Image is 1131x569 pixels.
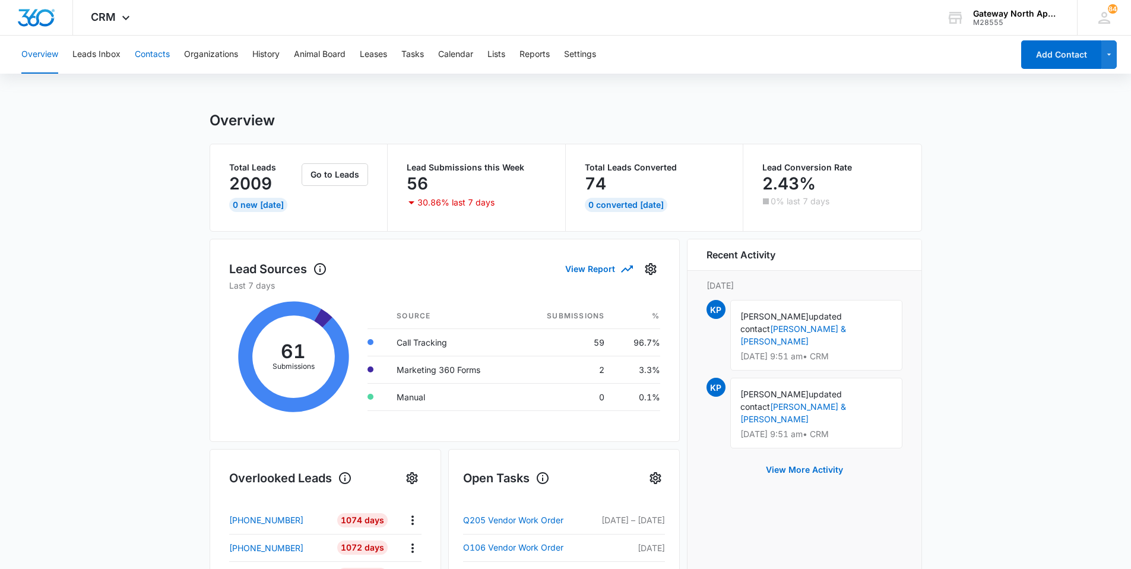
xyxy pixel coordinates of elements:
[740,311,809,321] span: [PERSON_NAME]
[614,356,660,383] td: 3.3%
[614,304,660,329] th: %
[614,383,660,410] td: 0.1%
[595,514,665,526] p: [DATE] – [DATE]
[707,279,902,292] p: [DATE]
[91,11,116,23] span: CRM
[403,469,422,488] button: Settings
[762,163,902,172] p: Lead Conversion Rate
[517,383,614,410] td: 0
[360,36,387,74] button: Leases
[564,36,596,74] button: Settings
[229,198,287,212] div: 0 New [DATE]
[252,36,280,74] button: History
[585,174,606,193] p: 74
[403,539,422,557] button: Actions
[184,36,238,74] button: Organizations
[740,389,809,399] span: [PERSON_NAME]
[463,513,595,527] a: Q205 Vendor Work Order
[519,36,550,74] button: Reports
[614,328,660,356] td: 96.7%
[565,258,632,279] button: View Report
[229,542,303,554] p: [PHONE_NUMBER]
[417,198,495,207] p: 30.86% last 7 days
[337,513,388,527] div: 1074 Days
[387,356,517,383] td: Marketing 360 Forms
[463,540,595,555] a: O106 Vendor Work Order
[229,279,660,292] p: Last 7 days
[438,36,473,74] button: Calendar
[646,469,665,488] button: Settings
[740,324,846,346] a: [PERSON_NAME] & [PERSON_NAME]
[973,18,1060,27] div: account id
[517,356,614,383] td: 2
[229,174,272,193] p: 2009
[229,469,352,487] h1: Overlooked Leads
[387,304,517,329] th: Source
[229,542,329,554] a: [PHONE_NUMBER]
[707,300,726,319] span: KP
[1021,40,1101,69] button: Add Contact
[72,36,121,74] button: Leads Inbox
[407,174,428,193] p: 56
[740,352,892,361] p: [DATE] 9:51 am • CRM
[387,383,517,410] td: Manual
[740,402,846,424] a: [PERSON_NAME] & [PERSON_NAME]
[229,514,303,526] p: [PHONE_NUMBER]
[707,248,775,262] h6: Recent Activity
[762,174,816,193] p: 2.43%
[707,378,726,397] span: KP
[585,163,724,172] p: Total Leads Converted
[210,112,275,129] h1: Overview
[229,260,327,278] h1: Lead Sources
[595,542,665,554] p: [DATE]
[641,260,660,279] button: Settings
[517,328,614,356] td: 59
[135,36,170,74] button: Contacts
[337,540,388,555] div: 1072 Days
[1108,4,1117,14] div: notifications count
[229,163,300,172] p: Total Leads
[302,163,368,186] button: Go to Leads
[754,456,855,484] button: View More Activity
[740,430,892,438] p: [DATE] 9:51 am • CRM
[403,511,422,529] button: Actions
[463,469,550,487] h1: Open Tasks
[401,36,424,74] button: Tasks
[21,36,58,74] button: Overview
[1108,4,1117,14] span: 84
[487,36,505,74] button: Lists
[302,169,368,179] a: Go to Leads
[517,304,614,329] th: Submissions
[973,9,1060,18] div: account name
[407,163,546,172] p: Lead Submissions this Week
[771,197,829,206] p: 0% last 7 days
[585,198,667,212] div: 0 Converted [DATE]
[229,514,329,526] a: [PHONE_NUMBER]
[387,328,517,356] td: Call Tracking
[294,36,346,74] button: Animal Board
